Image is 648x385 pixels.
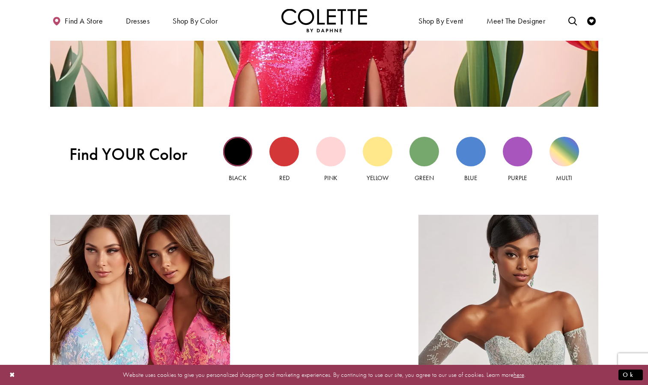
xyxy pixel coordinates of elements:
[316,137,346,166] div: Pink view
[124,9,152,32] span: Dresses
[281,9,367,32] a: Visit Home Page
[416,9,465,32] span: Shop By Event
[279,174,290,182] span: Red
[585,9,598,32] a: Check Wishlist
[456,137,486,183] a: Blue view Blue
[269,137,299,166] div: Red view
[170,9,220,32] span: Shop by color
[484,9,548,32] a: Meet the designer
[549,137,579,183] a: Multi view Multi
[367,174,388,182] span: Yellow
[456,137,486,166] div: Blue view
[50,9,105,32] a: Find a store
[223,137,253,183] a: Black view Black
[549,137,579,166] div: Multi view
[464,174,477,182] span: Blue
[363,137,392,183] a: Yellow view Yellow
[269,137,299,183] a: Red view Red
[618,370,643,380] button: Submit Dialog
[487,17,546,25] span: Meet the designer
[503,137,532,183] a: Purple view Purple
[65,17,103,25] span: Find a store
[229,174,246,182] span: Black
[556,174,572,182] span: Multi
[503,137,532,166] div: Purple view
[415,174,433,182] span: Green
[5,367,20,382] button: Close Dialog
[508,174,527,182] span: Purple
[363,137,392,166] div: Yellow view
[223,137,253,166] div: Black view
[514,370,524,379] a: here
[324,174,337,182] span: Pink
[173,17,218,25] span: Shop by color
[566,9,579,32] a: Toggle search
[69,144,204,164] span: Find YOUR Color
[316,137,346,183] a: Pink view Pink
[409,137,439,166] div: Green view
[409,137,439,183] a: Green view Green
[418,17,463,25] span: Shop By Event
[126,17,149,25] span: Dresses
[281,9,367,32] img: Colette by Daphne
[62,369,586,381] p: Website uses cookies to give you personalized shopping and marketing experiences. By continuing t...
